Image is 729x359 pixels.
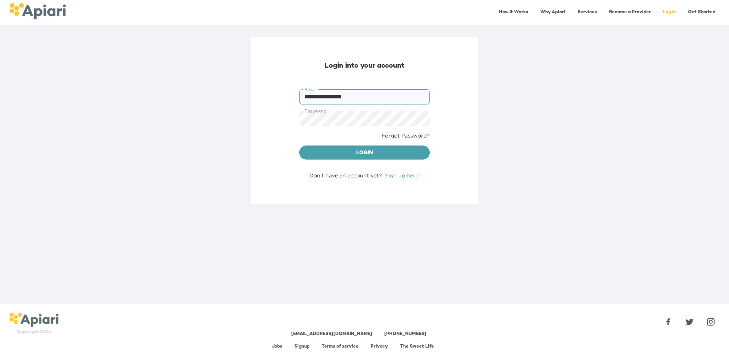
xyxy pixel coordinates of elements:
[9,313,58,327] img: logo
[536,5,570,20] a: Why Apiari
[299,61,430,71] div: Login into your account
[400,344,434,349] a: The Sweet Life
[291,332,372,337] a: [EMAIL_ADDRESS][DOMAIN_NAME]
[305,149,424,158] span: Login
[299,145,430,160] button: Login
[272,344,282,349] a: Jobs
[9,329,58,335] div: Copyright 2025
[322,344,358,349] a: Terms of service
[294,344,309,349] a: Signup
[382,132,430,139] a: Forgot Password?
[494,5,533,20] a: How It Works
[385,172,420,178] a: Sign up here!
[299,172,430,179] div: Don't have an account yet?
[683,5,720,20] a: Get Started
[384,331,426,337] div: [PHONE_NUMBER]
[658,5,680,20] a: Log In
[604,5,655,20] a: Become a Provider
[9,3,66,19] img: logo
[573,5,601,20] a: Services
[371,344,388,349] a: Privacy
